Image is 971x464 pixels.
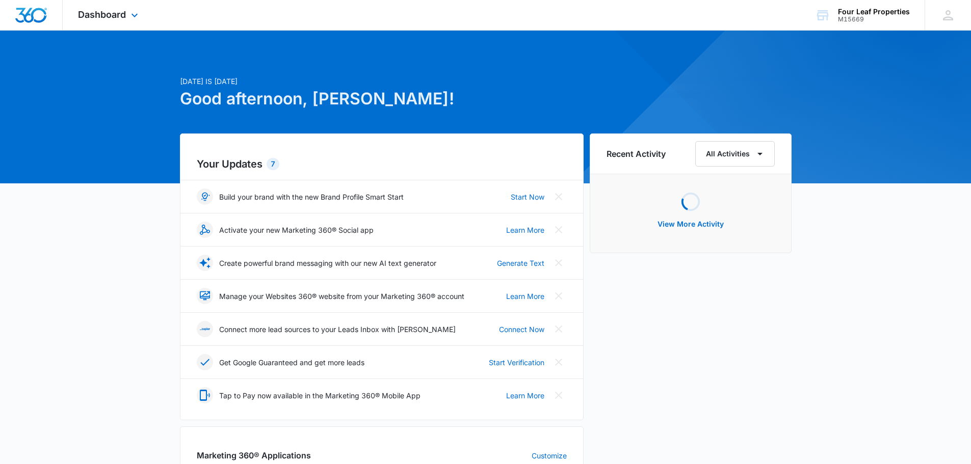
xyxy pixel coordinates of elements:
p: Get Google Guaranteed and get more leads [219,357,364,368]
button: View More Activity [647,212,734,236]
a: Start Now [511,192,544,202]
a: Learn More [506,225,544,235]
p: Tap to Pay now available in the Marketing 360® Mobile App [219,390,421,401]
div: account id [838,16,910,23]
button: All Activities [695,141,775,167]
button: Close [550,255,567,271]
button: Close [550,188,567,205]
h1: Good afternoon, [PERSON_NAME]! [180,87,584,111]
button: Close [550,222,567,238]
p: Activate your new Marketing 360® Social app [219,225,374,235]
p: Manage your Websites 360® website from your Marketing 360® account [219,291,464,302]
button: Close [550,321,567,337]
p: Build your brand with the new Brand Profile Smart Start [219,192,404,202]
h2: Marketing 360® Applications [197,449,311,461]
a: Learn More [506,291,544,302]
h6: Recent Activity [607,148,666,160]
p: [DATE] is [DATE] [180,76,584,87]
div: 7 [267,158,279,170]
a: Start Verification [489,357,544,368]
a: Generate Text [497,258,544,268]
a: Customize [532,450,567,461]
span: Dashboard [78,9,126,20]
div: account name [838,8,910,16]
p: Create powerful brand messaging with our new AI text generator [219,258,436,268]
p: Connect more lead sources to your Leads Inbox with [PERSON_NAME] [219,324,456,335]
button: Close [550,387,567,403]
button: Close [550,354,567,370]
a: Learn More [506,390,544,401]
a: Connect Now [499,324,544,335]
h2: Your Updates [197,156,567,172]
button: Close [550,288,567,304]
